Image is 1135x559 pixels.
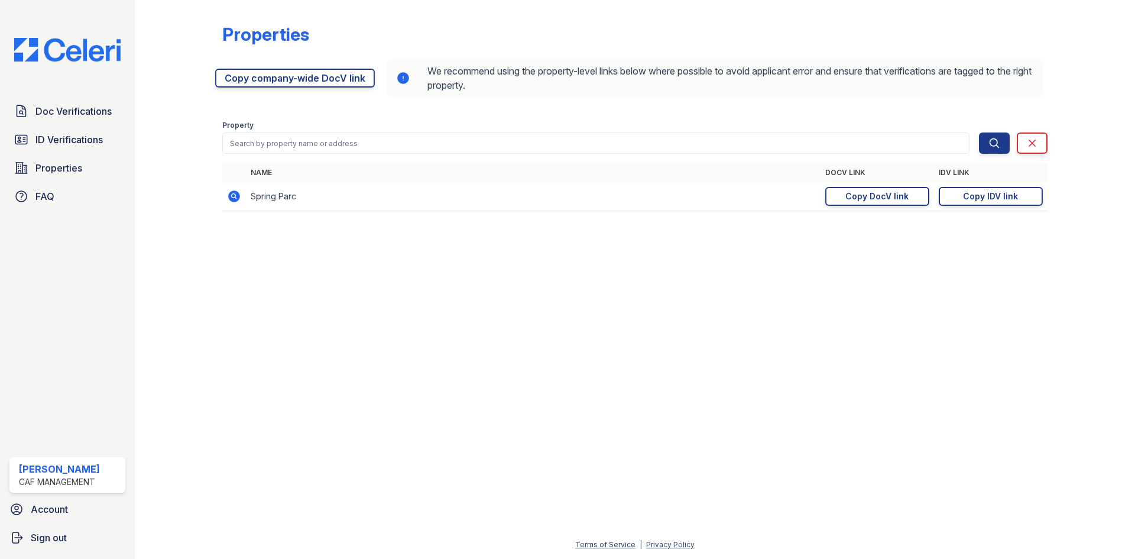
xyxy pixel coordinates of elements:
span: FAQ [35,189,54,203]
div: Copy DocV link [845,190,909,202]
a: FAQ [9,185,125,208]
span: Sign out [31,531,67,545]
th: IDV Link [934,163,1048,182]
th: DocV Link [821,163,934,182]
th: Name [246,163,821,182]
a: Privacy Policy [646,540,695,549]
a: Terms of Service [575,540,635,549]
span: Properties [35,161,82,175]
img: CE_Logo_Blue-a8612792a0a2168367f1c8372b55b34899dd931a85d93a1a3d3e32e68fde9ad4.png [5,38,130,62]
span: Account [31,502,68,516]
input: Search by property name or address [222,133,969,154]
a: ID Verifications [9,128,125,151]
a: Copy company-wide DocV link [215,69,375,88]
td: Spring Parc [246,182,821,211]
a: Properties [9,156,125,180]
div: Properties [222,24,309,45]
span: Doc Verifications [35,104,112,118]
a: Account [5,497,130,521]
a: Doc Verifications [9,99,125,123]
a: Copy DocV link [825,187,929,206]
span: ID Verifications [35,133,103,147]
div: CAF Management [19,476,100,488]
a: Copy IDV link [939,187,1043,206]
div: We recommend using the property-level links below where possible to avoid applicant error and ens... [387,59,1043,97]
div: | [640,540,642,549]
div: Copy IDV link [963,190,1018,202]
label: Property [222,121,254,130]
a: Sign out [5,526,130,550]
div: [PERSON_NAME] [19,462,100,476]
